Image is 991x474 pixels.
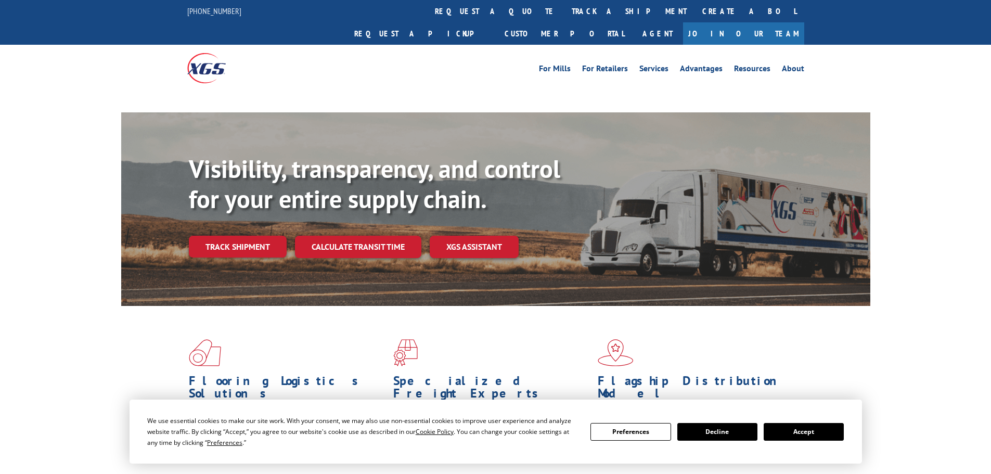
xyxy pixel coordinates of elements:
[734,65,770,76] a: Resources
[189,236,287,258] a: Track shipment
[632,22,683,45] a: Agent
[764,423,844,441] button: Accept
[147,415,578,448] div: We use essential cookies to make our site work. With your consent, we may also use non-essential ...
[346,22,497,45] a: Request a pickup
[430,236,519,258] a: XGS ASSISTANT
[295,236,421,258] a: Calculate transit time
[130,400,862,464] div: Cookie Consent Prompt
[189,375,385,405] h1: Flooring Logistics Solutions
[207,438,242,447] span: Preferences
[590,423,671,441] button: Preferences
[393,375,590,405] h1: Specialized Freight Experts
[393,339,418,366] img: xgs-icon-focused-on-flooring-red
[782,65,804,76] a: About
[598,375,794,405] h1: Flagship Distribution Model
[683,22,804,45] a: Join Our Team
[497,22,632,45] a: Customer Portal
[598,339,634,366] img: xgs-icon-flagship-distribution-model-red
[189,339,221,366] img: xgs-icon-total-supply-chain-intelligence-red
[680,65,723,76] a: Advantages
[539,65,571,76] a: For Mills
[677,423,757,441] button: Decline
[416,427,454,436] span: Cookie Policy
[189,152,560,215] b: Visibility, transparency, and control for your entire supply chain.
[582,65,628,76] a: For Retailers
[639,65,668,76] a: Services
[187,6,241,16] a: [PHONE_NUMBER]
